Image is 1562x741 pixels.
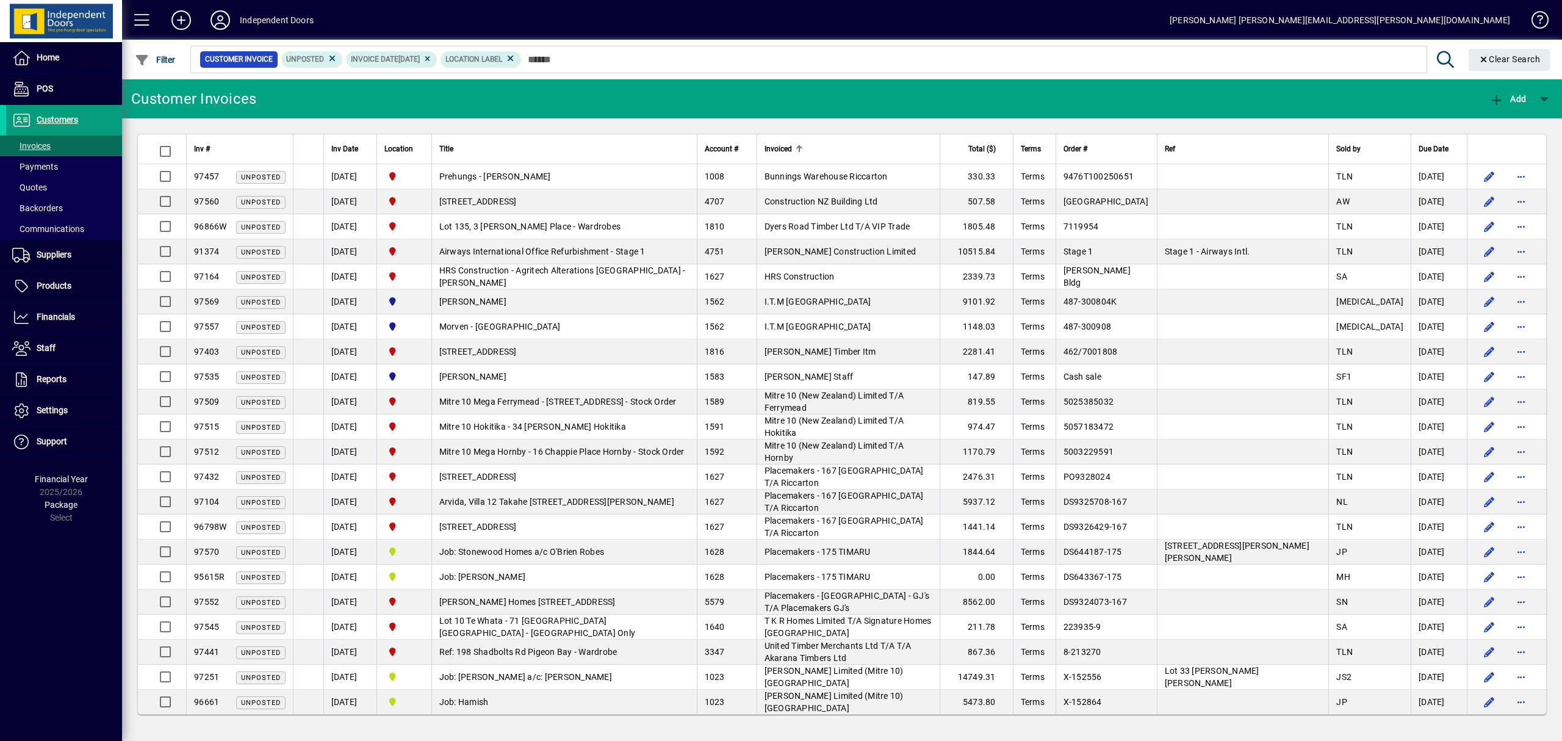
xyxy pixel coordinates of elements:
[1021,272,1045,281] span: Terms
[765,516,924,538] span: Placemakers - 167 [GEOGRAPHIC_DATA] T/A Riccarton
[331,142,369,156] div: Inv Date
[12,183,47,192] span: Quotes
[194,142,286,156] div: Inv #
[45,500,77,510] span: Package
[765,347,876,356] span: [PERSON_NAME] Timber Itm
[1480,592,1499,612] button: Edit
[240,10,314,30] div: Independent Doors
[12,141,51,151] span: Invoices
[1336,497,1348,507] span: NL
[1511,567,1531,587] button: More options
[1064,447,1114,457] span: 5003229591
[281,51,343,67] mat-chip: Customer Invoice Status: Unposted
[1489,94,1526,104] span: Add
[194,347,219,356] span: 97403
[37,52,59,62] span: Home
[1021,322,1045,331] span: Terms
[37,343,56,353] span: Staff
[323,364,376,389] td: [DATE]
[241,449,281,457] span: Unposted
[1511,192,1531,211] button: More options
[6,74,122,104] a: POS
[940,515,1013,540] td: 1441.14
[1411,339,1467,364] td: [DATE]
[1511,417,1531,436] button: More options
[194,447,219,457] span: 97512
[1021,197,1045,206] span: Terms
[940,214,1013,239] td: 1805.48
[1480,567,1499,587] button: Edit
[1021,372,1045,381] span: Terms
[1511,642,1531,662] button: More options
[1064,472,1110,482] span: PO9328024
[194,472,219,482] span: 97432
[705,447,725,457] span: 1592
[194,372,219,381] span: 97535
[1336,522,1353,532] span: TLN
[1411,314,1467,339] td: [DATE]
[1511,317,1531,336] button: More options
[1411,490,1467,515] td: [DATE]
[705,272,725,281] span: 1627
[940,339,1013,364] td: 2281.41
[384,142,424,156] div: Location
[6,240,122,270] a: Suppliers
[705,397,725,407] span: 1589
[1486,88,1529,110] button: Add
[323,339,376,364] td: [DATE]
[765,222,910,231] span: Dyers Road Timber Ltd T/A VIP Trade
[765,372,854,381] span: [PERSON_NAME] Staff
[765,441,904,463] span: Mitre 10 (New Zealand) Limited T/A Hornby
[384,245,424,258] span: Christchurch
[1064,322,1112,331] span: 487-300908
[194,222,227,231] span: 96866W
[705,372,725,381] span: 1583
[765,297,871,306] span: I.T.M [GEOGRAPHIC_DATA]
[1336,472,1353,482] span: TLN
[37,250,71,259] span: Suppliers
[1511,217,1531,236] button: More options
[1480,217,1499,236] button: Edit
[241,399,281,407] span: Unposted
[1511,167,1531,186] button: More options
[1021,447,1045,457] span: Terms
[12,203,63,213] span: Backorders
[439,422,626,432] span: Mitre 10 Hokitika - 34 [PERSON_NAME] Hokitika
[705,497,725,507] span: 1627
[323,314,376,339] td: [DATE]
[439,222,621,231] span: Lot 135, 3 [PERSON_NAME] Place - Wardrobes
[6,156,122,177] a: Payments
[37,436,67,446] span: Support
[384,520,424,533] span: Christchurch
[384,495,424,508] span: Christchurch
[323,189,376,214] td: [DATE]
[1511,342,1531,361] button: More options
[1480,167,1499,186] button: Edit
[1411,364,1467,389] td: [DATE]
[194,397,219,407] span: 97509
[37,312,75,322] span: Financials
[241,474,281,482] span: Unposted
[323,289,376,314] td: [DATE]
[968,142,996,156] span: Total ($)
[765,197,878,206] span: Construction NZ Building Ltd
[331,142,358,156] span: Inv Date
[6,177,122,198] a: Quotes
[6,271,122,302] a: Products
[1480,542,1499,562] button: Edit
[1469,49,1550,71] button: Clear
[1411,464,1467,490] td: [DATE]
[439,447,685,457] span: Mitre 10 Mega Hornby - 16 Chappie Place Hornby - Stock Order
[1411,515,1467,540] td: [DATE]
[205,53,273,65] span: Customer Invoice
[1511,667,1531,687] button: More options
[765,142,792,156] span: Invoiced
[1480,492,1499,511] button: Edit
[439,372,506,381] span: [PERSON_NAME]
[705,347,725,356] span: 1816
[940,389,1013,414] td: 819.55
[323,264,376,289] td: [DATE]
[241,248,281,256] span: Unposted
[705,297,725,306] span: 1562
[12,162,58,172] span: Payments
